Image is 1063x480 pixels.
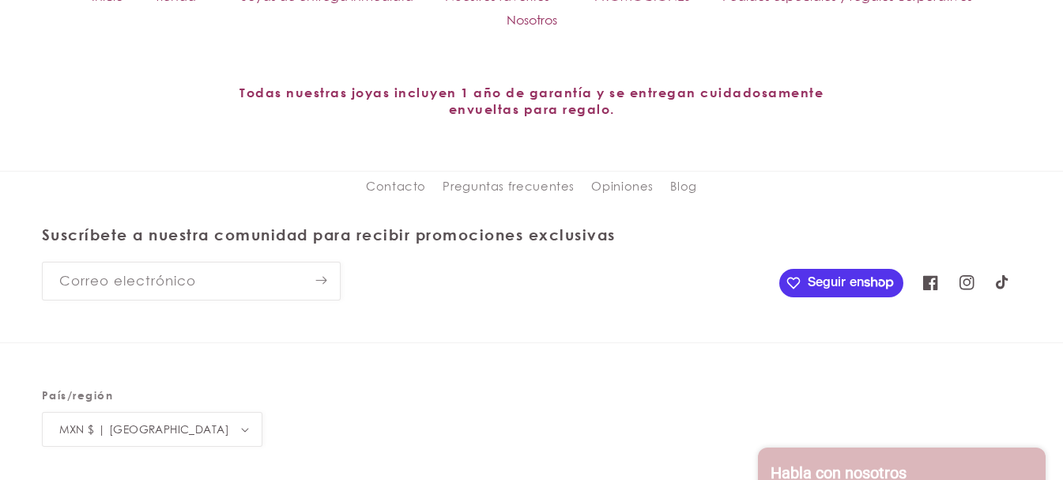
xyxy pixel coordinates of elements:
[43,263,340,300] input: Correo electrónico
[303,262,339,300] button: Suscribirse
[670,172,697,200] a: Blog
[591,172,654,200] a: Opiniones
[42,387,263,403] h2: País/región
[491,8,573,32] a: Nosotros
[753,448,1050,467] inbox-online-store-chat: Chat de la tienda online Shopify
[59,421,230,437] span: MXN $ | [GEOGRAPHIC_DATA]
[208,85,855,118] h2: Todas nuestras joyas incluyen 1 año de garantía y se entregan cuidadosamente envueltas para regalo.
[443,172,575,200] a: Preguntas frecuentes
[42,225,771,245] h2: Suscríbete a nuestra comunidad para recibir promociones exclusivas
[366,176,426,201] a: Contacto
[42,412,263,447] button: MXN $ | [GEOGRAPHIC_DATA]
[507,11,557,28] span: Nosotros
